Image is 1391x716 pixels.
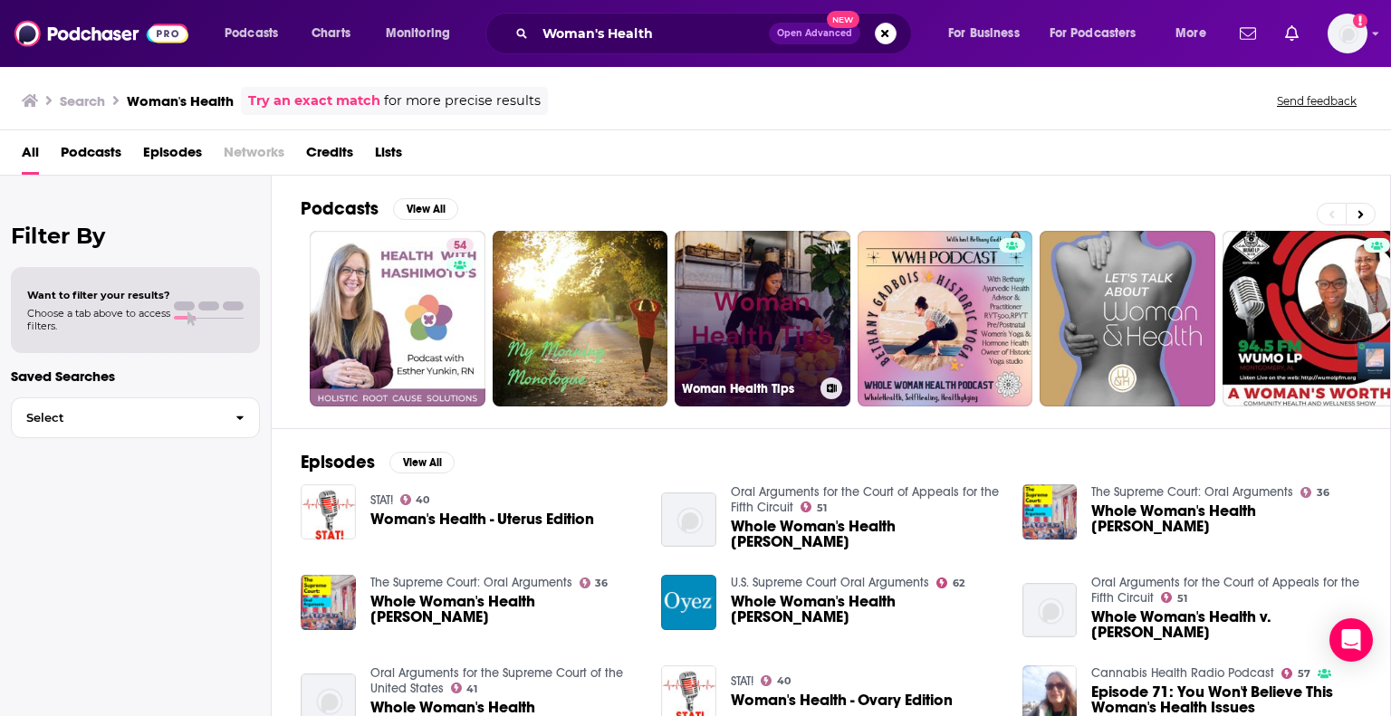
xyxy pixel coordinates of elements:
a: The Supreme Court: Oral Arguments [1091,484,1293,500]
span: Credits [306,138,353,175]
span: Choose a tab above to access filters. [27,307,170,332]
svg: Add a profile image [1353,14,1367,28]
a: STAT! [731,673,753,689]
p: Saved Searches [11,368,260,385]
h2: Filter By [11,223,260,249]
a: Episodes [143,138,202,175]
img: Whole Woman's Health v. Ken Paxton [1022,583,1078,638]
button: open menu [212,19,302,48]
span: Whole Woman's Health v. [PERSON_NAME] [1091,609,1361,640]
span: Select [12,412,221,424]
a: Show notifications dropdown [1233,18,1263,49]
a: Oral Arguments for the Supreme Court of the United States [370,665,623,696]
h3: Search [60,92,105,110]
div: Search podcasts, credits, & more... [503,13,929,54]
span: 62 [953,579,964,587]
h2: Episodes [301,451,375,473]
a: Whole Woman's Health v. Jackson [731,594,1001,625]
a: Episode 71: You Won't Believe This Woman's Health Issues [1091,684,1361,715]
button: Select [11,397,260,438]
a: U.S. Supreme Court Oral Arguments [731,575,929,590]
span: 57 [1298,670,1310,678]
span: Charts [312,21,350,46]
span: Want to filter your results? [27,289,170,301]
a: Oral Arguments for the Court of Appeals for the Fifth Circuit [1091,575,1359,606]
a: Oral Arguments for the Court of Appeals for the Fifth Circuit [731,484,999,515]
button: Show profile menu [1328,14,1367,53]
span: Whole Woman's Health [PERSON_NAME] [370,594,640,625]
span: 54 [454,237,466,255]
a: 41 [451,683,478,693]
button: open menu [1038,19,1163,48]
button: View All [389,452,455,473]
a: Whole Woman's Health v. Jackson [1091,503,1361,534]
a: PodcastsView All [301,197,458,220]
span: New [827,11,859,28]
button: open menu [373,19,474,48]
a: Woman's Health - Ovary Edition [731,692,953,708]
img: Whole Woman's Health v. Jackson [661,492,716,548]
a: 36 [1300,487,1329,498]
span: 40 [416,496,429,504]
a: EpisodesView All [301,451,455,473]
button: Open AdvancedNew [769,23,860,44]
a: Whole Woman's Health v. Hellerstedt [370,594,640,625]
span: Whole Woman's Health [PERSON_NAME] [731,519,1001,549]
a: All [22,138,39,175]
span: For Business [948,21,1020,46]
span: for more precise results [384,91,541,111]
span: For Podcasters [1050,21,1137,46]
button: View All [393,198,458,220]
button: open menu [1163,19,1229,48]
a: 40 [400,494,430,505]
span: Logged in as jenniferbrunn_dk [1328,14,1367,53]
div: Open Intercom Messenger [1329,618,1373,662]
img: Whole Woman's Health v. Hellerstedt [301,575,356,630]
span: 36 [595,579,608,587]
span: Whole Woman's Health [PERSON_NAME] [731,594,1001,625]
a: Try an exact match [248,91,380,111]
span: Open Advanced [777,29,852,38]
span: 51 [1177,595,1187,603]
a: 51 [801,501,827,512]
h2: Podcasts [301,197,379,220]
a: 62 [936,578,964,588]
a: 40 [761,675,791,686]
span: Monitoring [386,21,450,46]
span: More [1175,21,1206,46]
a: STAT! [370,492,393,508]
a: 54 [310,231,485,406]
span: 51 [817,504,827,512]
a: Woman's Health - Uterus Edition [370,511,594,527]
img: Woman's Health - Uterus Edition [301,484,356,539]
a: 54 [446,238,474,253]
a: Whole Woman's Health v. Ken Paxton [1091,609,1361,640]
img: Whole Woman's Health v. Jackson [1022,484,1078,539]
img: Whole Woman's Health v. Jackson [661,575,716,630]
a: Woman Health Tips [675,231,850,406]
span: Podcasts [225,21,278,46]
img: User Profile [1328,14,1367,53]
a: Whole Woman's Health v. Jackson [731,519,1001,549]
a: The Supreme Court: Oral Arguments [370,575,572,590]
img: Podchaser - Follow, Share and Rate Podcasts [14,16,188,51]
a: 57 [1281,668,1310,679]
span: Lists [375,138,402,175]
span: 36 [1317,489,1329,497]
a: 36 [580,578,609,588]
h3: Woman's Health [127,92,234,110]
a: Podcasts [61,138,121,175]
span: Whole Woman's Health [PERSON_NAME] [1091,503,1361,534]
